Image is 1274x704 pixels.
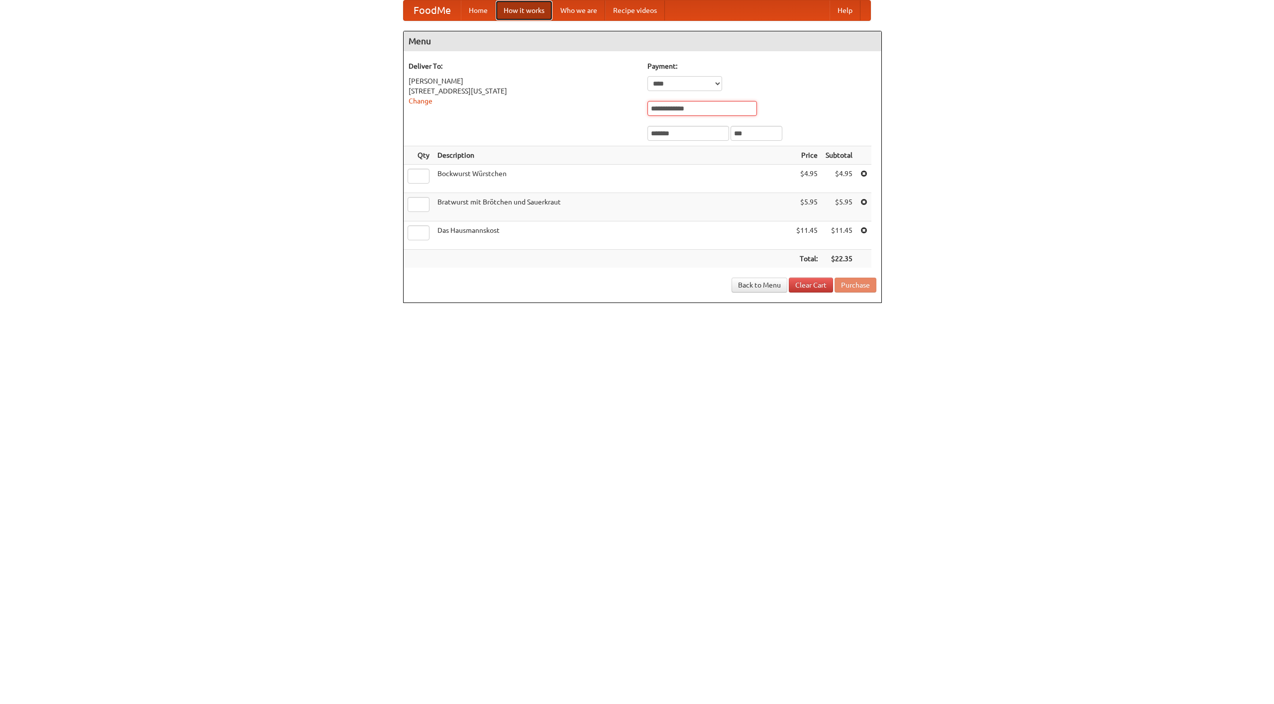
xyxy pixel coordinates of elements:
[409,61,637,71] h5: Deliver To:
[822,193,856,221] td: $5.95
[822,146,856,165] th: Subtotal
[822,165,856,193] td: $4.95
[792,165,822,193] td: $4.95
[830,0,860,20] a: Help
[792,146,822,165] th: Price
[605,0,665,20] a: Recipe videos
[409,97,432,105] a: Change
[409,86,637,96] div: [STREET_ADDRESS][US_STATE]
[792,221,822,250] td: $11.45
[792,250,822,268] th: Total:
[789,278,833,293] a: Clear Cart
[822,250,856,268] th: $22.35
[433,221,792,250] td: Das Hausmannskost
[552,0,605,20] a: Who we are
[822,221,856,250] td: $11.45
[404,146,433,165] th: Qty
[647,61,876,71] h5: Payment:
[461,0,496,20] a: Home
[404,31,881,51] h4: Menu
[835,278,876,293] button: Purchase
[433,165,792,193] td: Bockwurst Würstchen
[792,193,822,221] td: $5.95
[732,278,787,293] a: Back to Menu
[496,0,552,20] a: How it works
[433,146,792,165] th: Description
[409,76,637,86] div: [PERSON_NAME]
[404,0,461,20] a: FoodMe
[433,193,792,221] td: Bratwurst mit Brötchen und Sauerkraut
